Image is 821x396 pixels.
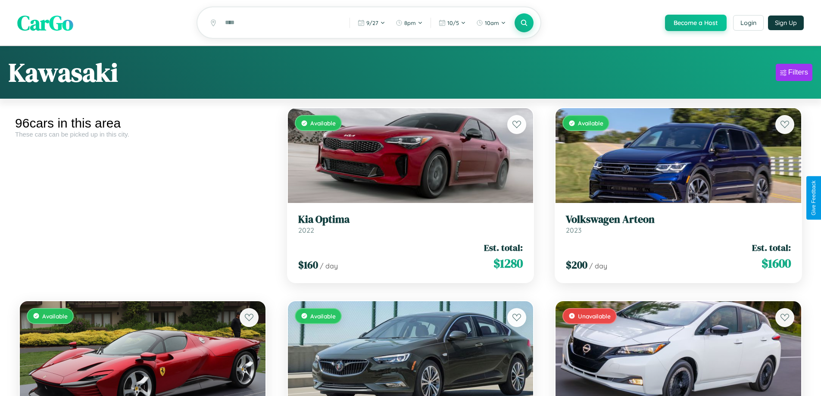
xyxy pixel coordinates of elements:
span: Est. total: [752,241,791,254]
span: 10am [485,19,499,26]
span: Available [42,312,68,320]
span: 8pm [404,19,416,26]
button: 10am [472,16,510,30]
button: 10/5 [434,16,470,30]
a: Kia Optima2022 [298,213,523,234]
div: 96 cars in this area [15,116,270,131]
span: 2022 [298,226,314,234]
button: Become a Host [665,15,727,31]
span: 10 / 5 [447,19,459,26]
span: Est. total: [484,241,523,254]
div: Filters [788,68,808,77]
button: 8pm [391,16,427,30]
span: $ 1600 [762,255,791,272]
span: Available [310,312,336,320]
button: Filters [776,64,812,81]
h3: Volkswagen Arteon [566,213,791,226]
button: 9/27 [353,16,390,30]
span: Available [578,119,603,127]
span: $ 1280 [493,255,523,272]
div: These cars can be picked up in this city. [15,131,270,138]
span: $ 200 [566,258,587,272]
span: $ 160 [298,258,318,272]
a: Volkswagen Arteon2023 [566,213,791,234]
span: / day [320,262,338,270]
span: / day [589,262,607,270]
span: Available [310,119,336,127]
span: CarGo [17,9,73,37]
div: Give Feedback [811,181,817,215]
span: 9 / 27 [366,19,378,26]
h1: Kawasaki [9,55,118,90]
span: 2023 [566,226,581,234]
h3: Kia Optima [298,213,523,226]
button: Sign Up [768,16,804,30]
button: Login [733,15,764,31]
span: Unavailable [578,312,611,320]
